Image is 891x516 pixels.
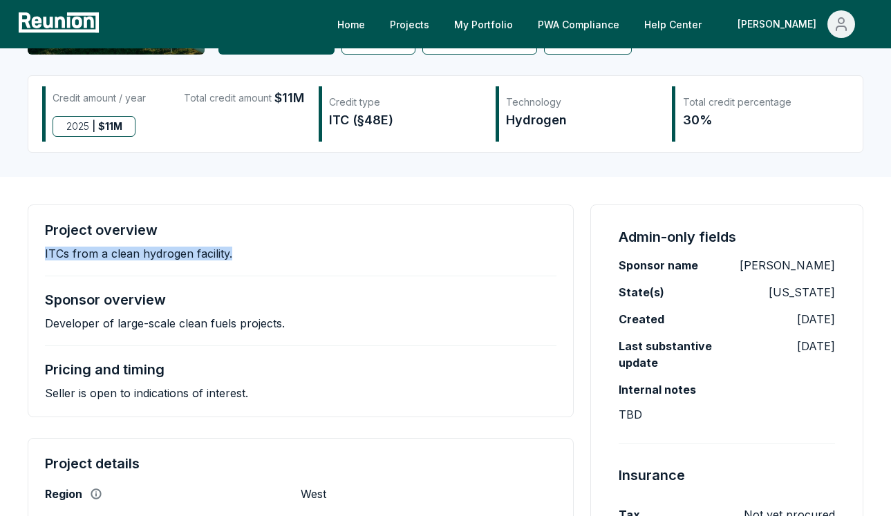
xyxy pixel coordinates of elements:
span: $ 11M [98,117,122,136]
label: Last substantive update [619,338,727,371]
h4: Sponsor overview [45,292,166,308]
label: Created [619,311,664,327]
p: Seller is open to indications of interest. [45,386,248,400]
span: $11M [274,88,304,108]
nav: Main [326,10,877,38]
div: Credit type [329,95,480,109]
p: TBD [619,406,642,423]
div: ITC (§48E) [329,111,480,130]
h4: Project overview [45,222,158,238]
a: Help Center [633,10,713,38]
span: 2025 [66,117,89,136]
p: [DATE] [797,311,835,327]
a: My Portfolio [443,10,524,38]
h4: Project details [45,455,556,472]
label: Region [45,487,82,501]
div: Total credit percentage [683,95,834,109]
p: [US_STATE] [769,284,835,300]
label: State(s) [619,284,664,300]
div: Credit amount / year [53,88,146,108]
p: [PERSON_NAME] [740,257,835,274]
p: West [301,487,326,501]
div: [PERSON_NAME] [738,10,822,38]
div: 30% [683,111,834,130]
h4: Insurance [619,465,685,486]
a: Projects [379,10,440,38]
div: Technology [506,95,657,109]
p: Developer of large-scale clean fuels projects. [45,316,285,330]
label: Sponsor name [619,257,698,274]
a: PWA Compliance [527,10,630,38]
p: [DATE] [797,338,835,354]
span: | [92,117,95,136]
a: Home [326,10,376,38]
label: Internal notes [619,381,696,398]
h4: Admin-only fields [619,227,736,247]
button: [PERSON_NAME] [726,10,866,38]
h4: Pricing and timing [45,361,165,378]
div: Hydrogen [506,111,657,130]
div: Total credit amount [184,88,304,108]
p: ITCs from a clean hydrogen facility. [45,247,232,260]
